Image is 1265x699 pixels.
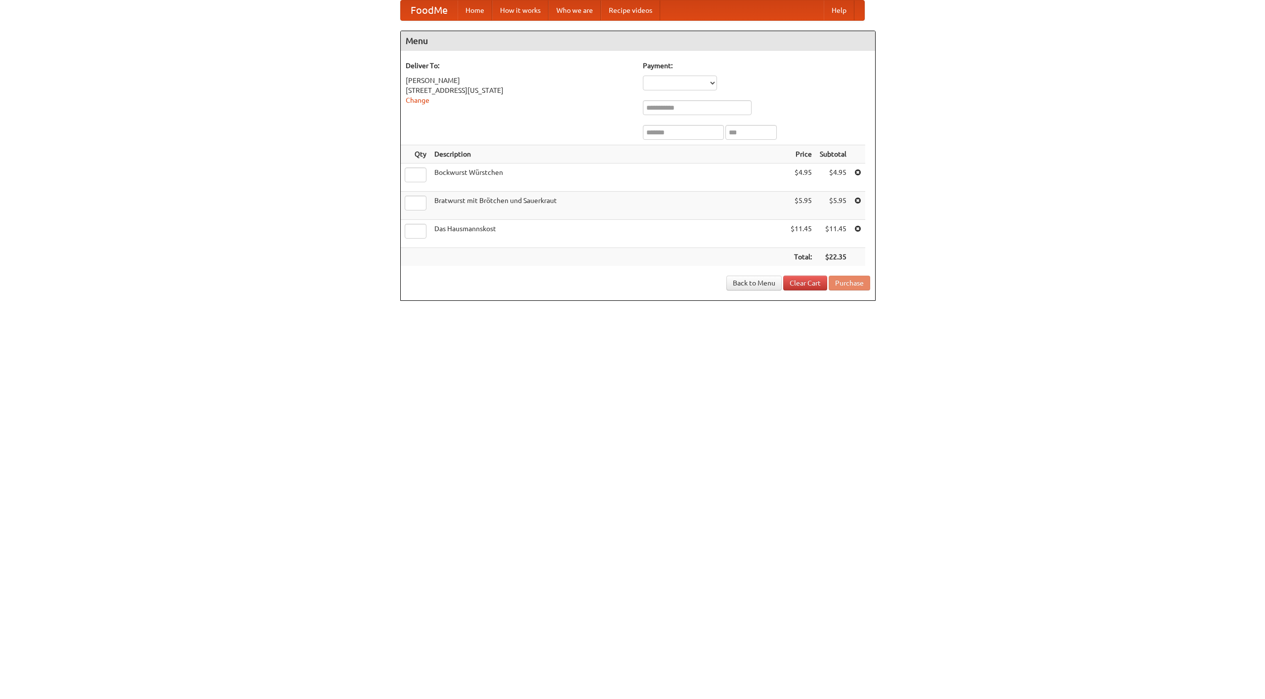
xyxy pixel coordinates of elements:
[787,164,816,192] td: $4.95
[816,220,850,248] td: $11.45
[401,0,458,20] a: FoodMe
[787,192,816,220] td: $5.95
[787,220,816,248] td: $11.45
[816,192,850,220] td: $5.95
[643,61,870,71] h5: Payment:
[401,31,875,51] h4: Menu
[430,145,787,164] th: Description
[787,248,816,266] th: Total:
[824,0,854,20] a: Help
[406,61,633,71] h5: Deliver To:
[783,276,827,290] a: Clear Cart
[406,96,429,104] a: Change
[829,276,870,290] button: Purchase
[406,76,633,85] div: [PERSON_NAME]
[401,145,430,164] th: Qty
[816,145,850,164] th: Subtotal
[601,0,660,20] a: Recipe videos
[548,0,601,20] a: Who we are
[458,0,492,20] a: Home
[816,248,850,266] th: $22.35
[406,85,633,95] div: [STREET_ADDRESS][US_STATE]
[726,276,782,290] a: Back to Menu
[430,220,787,248] td: Das Hausmannskost
[430,192,787,220] td: Bratwurst mit Brötchen und Sauerkraut
[492,0,548,20] a: How it works
[430,164,787,192] td: Bockwurst Würstchen
[816,164,850,192] td: $4.95
[787,145,816,164] th: Price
